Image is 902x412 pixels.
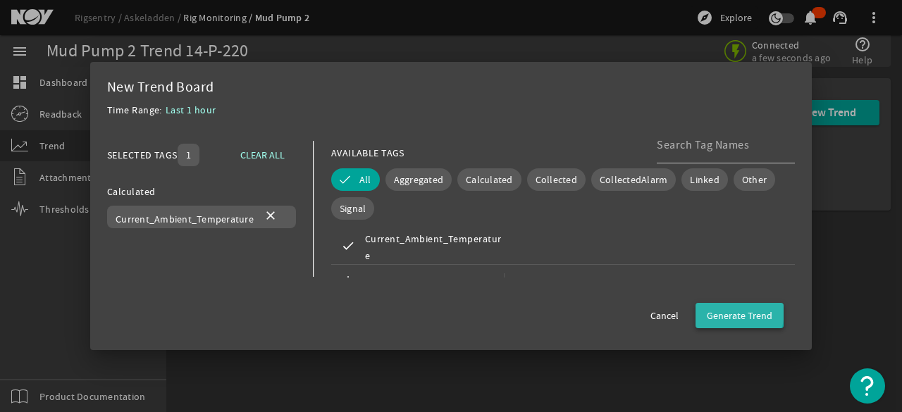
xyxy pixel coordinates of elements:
[186,148,191,162] span: 1
[600,173,668,187] span: CollectedAlarm
[657,137,784,154] input: Search Tag Names
[229,142,296,168] button: CLEAR ALL
[107,101,166,127] div: Time Range:
[107,79,795,96] div: New Trend Board
[116,213,254,225] span: Current_Ambient_Temperature
[262,208,279,225] mat-icon: close
[340,201,366,216] span: Signal
[850,368,885,404] button: Open Resource Center
[650,308,679,323] span: Cancel
[365,230,504,264] span: Current_Ambient_Temperature
[394,173,444,187] span: Aggregated
[707,308,772,323] span: Generate Trend
[340,239,357,256] mat-icon: check
[331,144,404,161] div: AVAILABLE TAGS
[690,173,719,187] span: Linked
[240,146,285,163] span: CLEAR ALL
[107,183,296,200] div: Calculated
[340,273,357,290] mat-icon: add
[639,303,690,328] button: Cancel
[536,173,577,187] span: Collected
[504,273,574,290] span: MP2 Running
[166,104,216,116] span: Last 1 hour
[696,303,784,328] button: Generate Trend
[742,173,767,187] span: Other
[107,146,178,163] div: SELECTED TAGS
[466,173,513,187] span: Calculated
[365,273,504,290] span: MP_Running
[359,173,371,187] span: All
